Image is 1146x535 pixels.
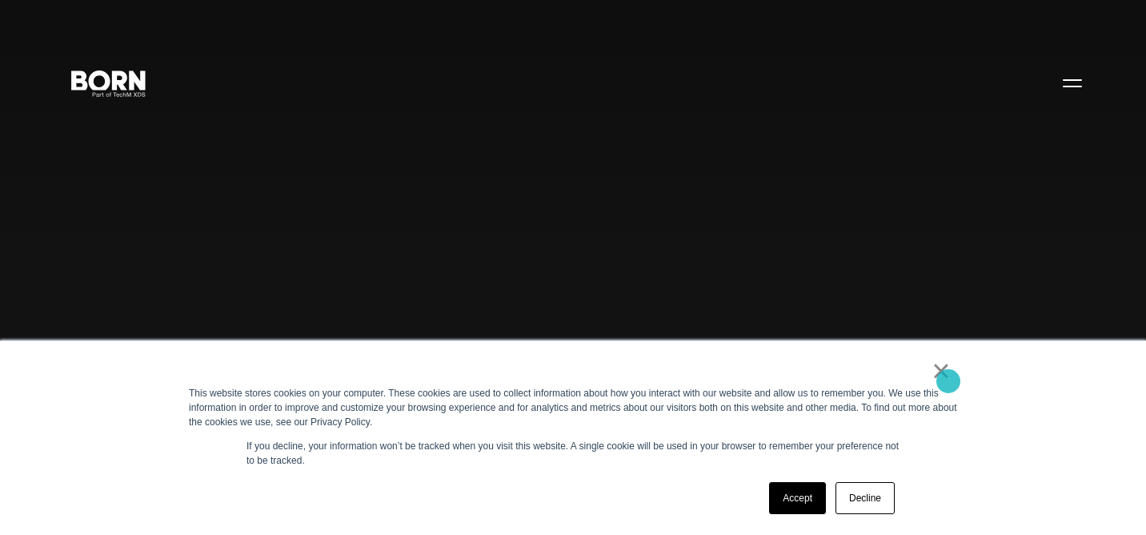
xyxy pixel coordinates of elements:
[1053,66,1092,99] button: Open
[189,386,957,429] div: This website stores cookies on your computer. These cookies are used to collect information about...
[835,482,895,514] a: Decline
[246,439,900,468] p: If you decline, your information won’t be tracked when you visit this website. A single cookie wi...
[769,482,826,514] a: Accept
[932,364,951,378] a: ×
